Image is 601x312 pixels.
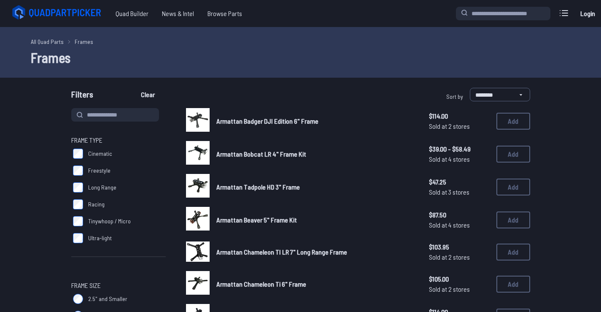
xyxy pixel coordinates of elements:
span: Sold at 3 stores [429,187,490,197]
button: Add [496,276,530,293]
span: $39.00 - $58.49 [429,144,490,154]
input: 2.5" and Smaller [73,294,83,304]
a: Armattan Beaver 5" Frame Kit [216,215,415,225]
span: $47.25 [429,177,490,187]
span: Tinywhoop / Micro [88,217,131,225]
a: Armattan Chameleon TI LR 7" Long Range Frame [216,247,415,257]
span: Sold at 2 stores [429,284,490,294]
input: Cinematic [73,149,83,159]
span: Armattan Tadpole HD 3" Frame [216,183,300,191]
a: image [186,240,210,264]
input: Freestyle [73,165,83,176]
a: image [186,207,210,233]
a: Armattan Tadpole HD 3" Frame [216,182,415,192]
span: Sold at 2 stores [429,252,490,262]
button: Add [496,113,530,130]
span: Sort by [446,93,463,100]
a: Armattan Chameleon Ti 6" Frame [216,279,415,289]
span: Sold at 2 stores [429,121,490,131]
span: $87.50 [429,210,490,220]
a: Quad Builder [109,5,155,22]
span: Frame Type [71,135,102,145]
span: $114.00 [429,111,490,121]
img: image [186,207,210,231]
img: image [186,174,210,198]
button: Add [496,244,530,260]
select: Sort by [470,88,530,101]
img: image [186,108,210,132]
button: Add [496,212,530,228]
span: Armattan Chameleon Ti 6" Frame [216,280,306,288]
span: Armattan Chameleon TI LR 7" Long Range Frame [216,248,347,256]
h1: Frames [31,47,571,68]
input: Long Range [73,182,83,193]
span: Sold at 4 stores [429,154,490,164]
span: Sold at 4 stores [429,220,490,230]
button: Clear [134,88,162,101]
a: Frames [75,37,93,46]
button: Add [496,179,530,195]
input: Ultra-light [73,233,83,243]
a: image [186,174,210,200]
span: Racing [88,200,105,209]
img: image [186,271,210,295]
a: Armattan Badger DJI Edition 6" Frame [216,116,415,126]
a: image [186,271,210,297]
span: Ultra-light [88,234,112,242]
img: image [186,141,210,165]
a: Armattan Bobcat LR 4" Frame Kit [216,149,415,159]
span: Armattan Beaver 5" Frame Kit [216,216,297,224]
span: Frame Size [71,280,101,290]
a: News & Intel [155,5,201,22]
span: $105.00 [429,274,490,284]
input: Racing [73,199,83,209]
img: image [186,241,210,262]
a: image [186,108,210,134]
span: Cinematic [88,149,112,158]
span: Filters [71,88,93,105]
span: Armattan Bobcat LR 4" Frame Kit [216,150,306,158]
a: Browse Parts [201,5,249,22]
input: Tinywhoop / Micro [73,216,83,226]
span: 2.5" and Smaller [88,295,127,303]
span: $103.95 [429,242,490,252]
a: Login [577,5,598,22]
button: Add [496,146,530,163]
a: image [186,141,210,167]
a: All Quad Parts [31,37,64,46]
span: Armattan Badger DJI Edition 6" Frame [216,117,318,125]
span: Freestyle [88,166,110,175]
span: Long Range [88,183,116,192]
